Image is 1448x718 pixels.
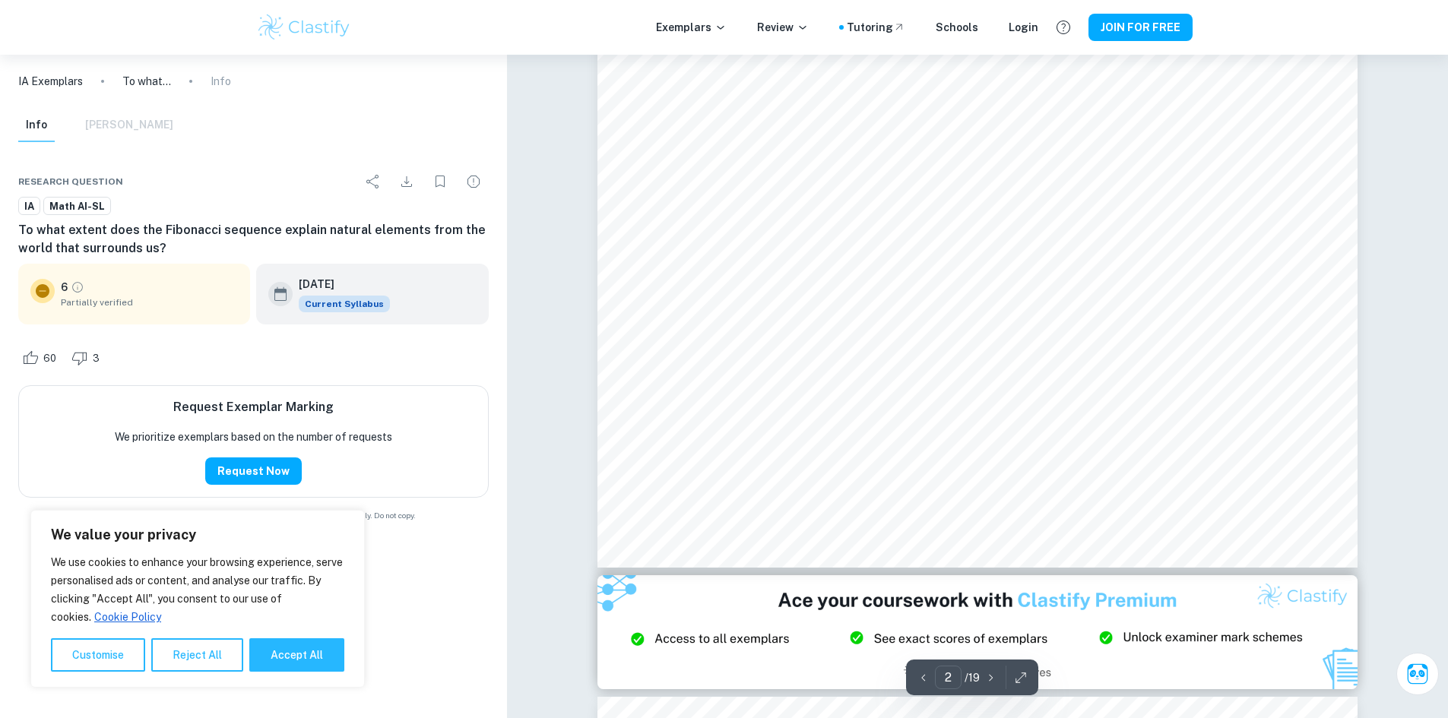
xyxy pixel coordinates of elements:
p: / 19 [965,669,980,686]
button: Help and Feedback [1050,14,1076,40]
div: Download [391,166,422,197]
a: IA Exemplars [18,73,83,90]
button: Reject All [151,638,243,672]
a: Math AI-SL [43,197,111,216]
span: Example of past student work. For reference on structure and expectations only. Do not copy. [18,510,489,521]
p: To what extent does the Fibonacci sequence explain natural elements from the world that surrounds... [122,73,171,90]
div: Report issue [458,166,489,197]
div: This exemplar is based on the current syllabus. Feel free to refer to it for inspiration/ideas wh... [299,296,390,312]
span: 3 [84,351,108,366]
p: We value your privacy [51,526,344,544]
button: Customise [51,638,145,672]
div: We value your privacy [30,510,365,688]
button: Request Now [205,457,302,485]
h6: To what extent does the Fibonacci sequence explain natural elements from the world that surrounds... [18,221,489,258]
span: Current Syllabus [299,296,390,312]
div: Like [18,346,65,370]
p: Info [211,73,231,90]
div: Bookmark [425,166,455,197]
p: We prioritize exemplars based on the number of requests [115,429,392,445]
button: Accept All [249,638,344,672]
a: IA [18,197,40,216]
p: 6 [61,279,68,296]
span: 60 [35,351,65,366]
p: Review [757,19,809,36]
a: Grade partially verified [71,280,84,294]
button: Ask Clai [1396,653,1439,695]
a: Login [1009,19,1038,36]
img: Ad [597,575,1358,689]
img: Clastify logo [256,12,353,43]
h6: Request Exemplar Marking [173,398,334,416]
a: Tutoring [847,19,905,36]
p: Exemplars [656,19,727,36]
a: Schools [936,19,978,36]
span: Math AI-SL [44,199,110,214]
p: We use cookies to enhance your browsing experience, serve personalised ads or content, and analys... [51,553,344,626]
span: Partially verified [61,296,238,309]
h6: [DATE] [299,276,378,293]
a: Cookie Policy [93,610,162,624]
div: Dislike [68,346,108,370]
span: Research question [18,175,123,188]
button: Info [18,109,55,142]
button: JOIN FOR FREE [1088,14,1193,41]
span: IA [19,199,40,214]
div: Share [358,166,388,197]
